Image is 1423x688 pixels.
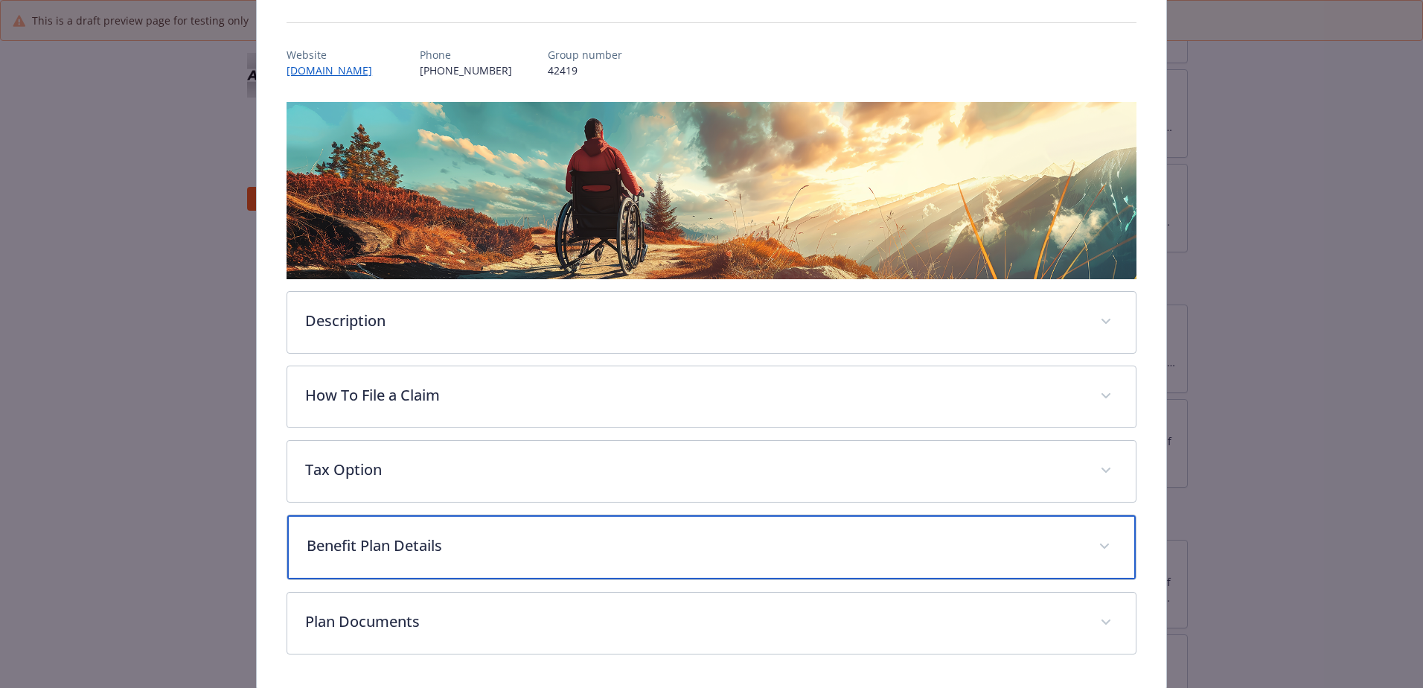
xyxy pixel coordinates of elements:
p: [PHONE_NUMBER] [420,63,512,78]
div: How To File a Claim [287,366,1136,427]
p: 42419 [548,63,622,78]
p: Plan Documents [305,611,1082,633]
p: Phone [420,47,512,63]
div: Benefit Plan Details [287,515,1136,579]
div: Description [287,292,1136,353]
p: How To File a Claim [305,384,1082,407]
p: Benefit Plan Details [307,535,1081,557]
p: Group number [548,47,622,63]
p: Description [305,310,1082,332]
div: Tax Option [287,441,1136,502]
a: [DOMAIN_NAME] [287,63,384,77]
p: Tax Option [305,459,1082,481]
p: Website [287,47,384,63]
img: banner [287,102,1136,279]
div: Plan Documents [287,593,1136,654]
